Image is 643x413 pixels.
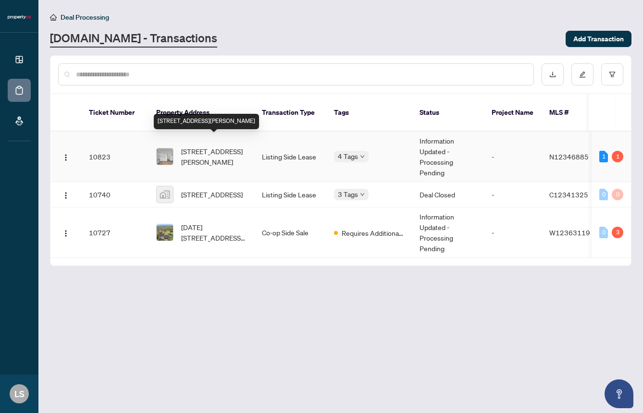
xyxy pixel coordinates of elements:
[601,63,623,85] button: filter
[566,31,631,47] button: Add Transaction
[549,152,589,161] span: N12346885
[61,13,109,22] span: Deal Processing
[8,14,31,20] img: logo
[342,228,404,238] span: Requires Additional Docs
[599,227,608,238] div: 0
[484,132,542,182] td: -
[338,151,358,162] span: 4 Tags
[50,14,57,21] span: home
[605,379,633,408] button: Open asap
[254,94,326,132] th: Transaction Type
[549,228,590,237] span: W12363119
[484,182,542,207] td: -
[612,189,623,200] div: 0
[148,94,254,132] th: Property Address
[412,207,484,258] td: Information Updated - Processing Pending
[573,31,624,47] span: Add Transaction
[571,63,594,85] button: edit
[612,227,623,238] div: 3
[326,94,412,132] th: Tags
[542,94,599,132] th: MLS #
[254,132,326,182] td: Listing Side Lease
[254,182,326,207] td: Listing Side Lease
[81,182,148,207] td: 10740
[612,151,623,162] div: 1
[412,94,484,132] th: Status
[579,71,586,78] span: edit
[181,222,247,243] span: [DATE][STREET_ADDRESS][DATE][PERSON_NAME]
[599,151,608,162] div: 1
[360,154,365,159] span: down
[599,189,608,200] div: 0
[484,207,542,258] td: -
[14,387,25,401] span: LS
[181,189,243,200] span: [STREET_ADDRESS]
[542,63,564,85] button: download
[157,148,173,165] img: thumbnail-img
[81,132,148,182] td: 10823
[157,224,173,241] img: thumbnail-img
[549,190,588,199] span: C12341325
[58,149,74,164] button: Logo
[81,207,148,258] td: 10727
[484,94,542,132] th: Project Name
[360,192,365,197] span: down
[62,230,70,237] img: Logo
[58,225,74,240] button: Logo
[254,207,326,258] td: Co-op Side Sale
[58,187,74,202] button: Logo
[412,182,484,207] td: Deal Closed
[157,186,173,203] img: thumbnail-img
[62,154,70,161] img: Logo
[62,192,70,199] img: Logo
[50,30,217,48] a: [DOMAIN_NAME] - Transactions
[154,114,259,129] div: [STREET_ADDRESS][PERSON_NAME]
[81,94,148,132] th: Ticket Number
[412,132,484,182] td: Information Updated - Processing Pending
[549,71,556,78] span: download
[609,71,616,78] span: filter
[181,146,247,167] span: [STREET_ADDRESS][PERSON_NAME]
[338,189,358,200] span: 3 Tags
